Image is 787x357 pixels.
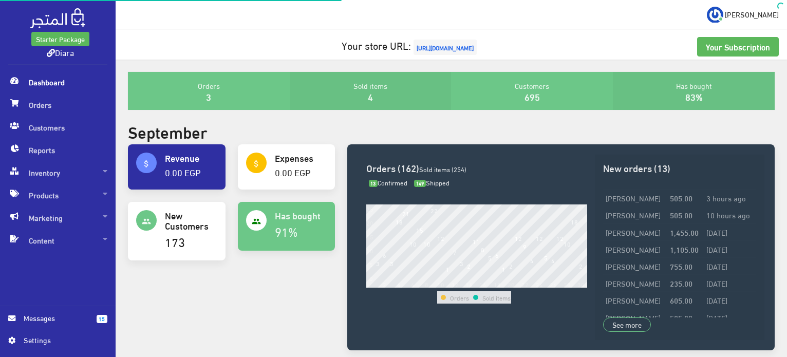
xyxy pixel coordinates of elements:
[704,206,756,223] td: 10 hours ago
[603,309,667,326] td: [PERSON_NAME]
[8,184,107,206] span: Products
[47,45,74,60] a: Diara
[275,220,298,242] a: 91%
[449,291,470,304] td: Orders
[275,210,327,220] h4: Has bought
[414,176,449,189] span: Shipped
[8,93,107,116] span: Orders
[704,240,756,257] td: [DATE]
[603,190,667,206] td: [PERSON_NAME]
[275,163,311,180] a: 0.00 EGP
[465,280,473,288] div: 14
[24,312,88,324] span: Messages
[603,163,756,173] h3: New orders (13)
[165,230,185,252] a: 173
[685,88,703,105] a: 83%
[31,32,89,46] a: Starter Package
[142,217,151,226] i: people
[411,280,415,288] div: 6
[275,153,327,163] h4: Expenses
[670,294,692,306] strong: 605.00
[704,292,756,309] td: [DATE]
[670,227,699,238] strong: 1,455.00
[524,88,540,105] a: 695
[670,192,692,203] strong: 505.00
[670,312,692,323] strong: 505.00
[508,280,515,288] div: 20
[8,206,107,229] span: Marketing
[603,258,667,275] td: [PERSON_NAME]
[603,206,667,223] td: [PERSON_NAME]
[707,7,723,23] img: ...
[704,309,756,326] td: [DATE]
[613,72,775,110] div: Has bought
[603,240,667,257] td: [PERSON_NAME]
[452,280,459,288] div: 12
[425,280,428,288] div: 8
[479,280,486,288] div: 16
[383,280,386,288] div: 2
[670,243,699,255] strong: 1,105.00
[369,176,408,189] span: Confirmed
[128,72,290,110] div: Orders
[603,223,667,240] td: [PERSON_NAME]
[366,163,587,173] h3: Orders (162)
[8,116,107,139] span: Customers
[8,312,107,334] a: 15 Messages
[451,72,613,110] div: Customers
[206,88,211,105] a: 3
[550,280,557,288] div: 26
[30,8,85,28] img: .
[252,159,261,168] i: attach_money
[369,180,378,187] span: 13
[97,315,107,323] span: 15
[8,334,107,351] a: Settings
[8,161,107,184] span: Inventory
[414,40,477,55] span: [URL][DOMAIN_NAME]
[342,35,479,54] a: Your store URL:[URL][DOMAIN_NAME]
[368,88,373,105] a: 4
[397,280,401,288] div: 4
[603,317,651,332] a: See more
[290,72,452,110] div: Sold items
[697,37,779,57] a: Your Subscription
[704,190,756,206] td: 3 hours ago
[419,163,466,175] span: Sold items (254)
[564,280,571,288] div: 28
[24,334,99,346] span: Settings
[704,275,756,292] td: [DATE]
[142,159,151,168] i: attach_money
[437,280,444,288] div: 10
[670,277,692,289] strong: 235.00
[165,163,201,180] a: 0.00 EGP
[603,275,667,292] td: [PERSON_NAME]
[725,8,779,21] span: [PERSON_NAME]
[521,280,529,288] div: 22
[165,210,217,231] h4: New Customers
[577,280,585,288] div: 30
[704,223,756,240] td: [DATE]
[482,291,511,304] td: Sold items
[494,280,501,288] div: 18
[8,229,107,252] span: Content
[603,292,667,309] td: [PERSON_NAME]
[128,122,208,140] h2: September
[8,71,107,93] span: Dashboard
[414,180,426,187] span: 149
[707,6,779,23] a: ... [PERSON_NAME]
[8,139,107,161] span: Reports
[252,217,261,226] i: people
[670,260,692,272] strong: 755.00
[536,280,543,288] div: 24
[670,209,692,220] strong: 505.00
[165,153,217,163] h4: Revenue
[704,258,756,275] td: [DATE]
